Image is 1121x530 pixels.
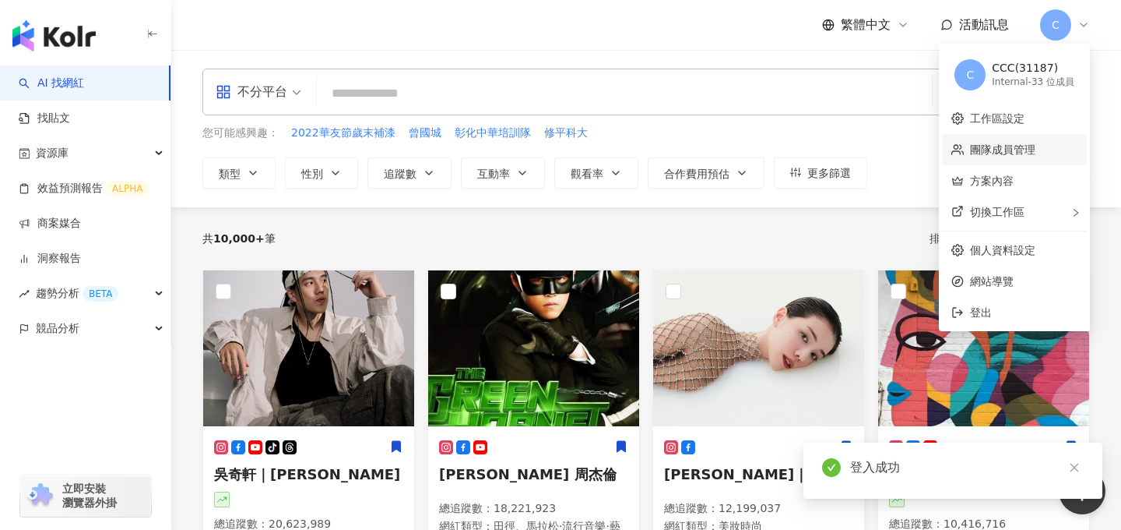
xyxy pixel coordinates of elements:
[992,61,1074,76] div: CCC(31187)
[841,16,891,34] span: 繁體中文
[970,175,1014,187] a: 方案內容
[439,501,628,517] p: 總追蹤數 ： 18,221,923
[850,458,1084,477] div: 登入成功
[774,157,867,189] button: 更多篩選
[970,273,1077,290] span: 網站導覽
[19,76,84,91] a: searchAI 找網紅
[202,157,276,189] button: 類型
[301,168,323,180] span: 性別
[970,306,992,319] span: 登出
[83,286,118,302] div: BETA
[970,206,1024,218] span: 切換工作區
[664,501,853,517] p: 總追蹤數 ： 12,199,037
[219,168,241,180] span: 類型
[970,244,1035,256] a: 個人資料設定
[20,475,151,517] a: chrome extension立即安裝 瀏覽器外掛
[214,466,400,482] span: 吳奇軒｜[PERSON_NAME]
[648,157,764,189] button: 合作費用預估
[213,232,265,245] span: 10,000+
[216,84,231,100] span: appstore
[12,20,96,51] img: logo
[970,112,1024,125] a: 工作區設定
[878,270,1089,426] img: KOL Avatar
[959,17,1009,32] span: 活動訊息
[822,458,841,477] span: check-circle
[216,79,287,104] div: 不分平台
[1069,462,1080,473] span: close
[439,466,617,482] span: [PERSON_NAME] 周杰倫
[455,125,531,141] span: 彰化中華培訓隊
[367,157,452,189] button: 追蹤數
[461,157,545,189] button: 互動率
[992,76,1074,89] div: Internal - 33 位成員
[408,125,442,142] button: 曾國城
[554,157,638,189] button: 觀看率
[571,168,603,180] span: 觀看率
[544,125,588,141] span: 修平科大
[653,270,864,426] img: KOL Avatar
[664,466,832,482] span: [PERSON_NAME]｜Tia
[409,125,441,141] span: 曾國城
[19,288,30,299] span: rise
[19,181,149,196] a: 效益預測報告ALPHA
[929,226,1026,251] div: 排序：
[807,167,851,179] span: 更多篩選
[19,251,81,267] a: 洞察報告
[543,125,589,142] button: 修平科大
[202,125,279,141] span: 您可能感興趣：
[384,168,416,180] span: 追蹤數
[62,482,117,510] span: 立即安裝 瀏覽器外掛
[477,168,510,180] span: 互動率
[36,136,69,171] span: 資源庫
[203,270,414,426] img: KOL Avatar
[970,143,1035,156] a: 團隊成員管理
[664,168,729,180] span: 合作費用預估
[285,157,358,189] button: 性別
[428,270,639,426] img: KOL Avatar
[290,125,396,142] button: 2022華友節歲末補漆
[25,483,55,508] img: chrome extension
[1052,16,1060,34] span: C
[36,276,118,311] span: 趨勢分析
[291,125,395,141] span: 2022華友節歲末補漆
[202,232,276,245] div: 共 筆
[454,125,532,142] button: 彰化中華培訓隊
[36,311,79,346] span: 競品分析
[1071,208,1081,217] span: right
[19,216,81,231] a: 商案媒合
[966,66,974,83] span: C
[19,111,70,126] a: 找貼文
